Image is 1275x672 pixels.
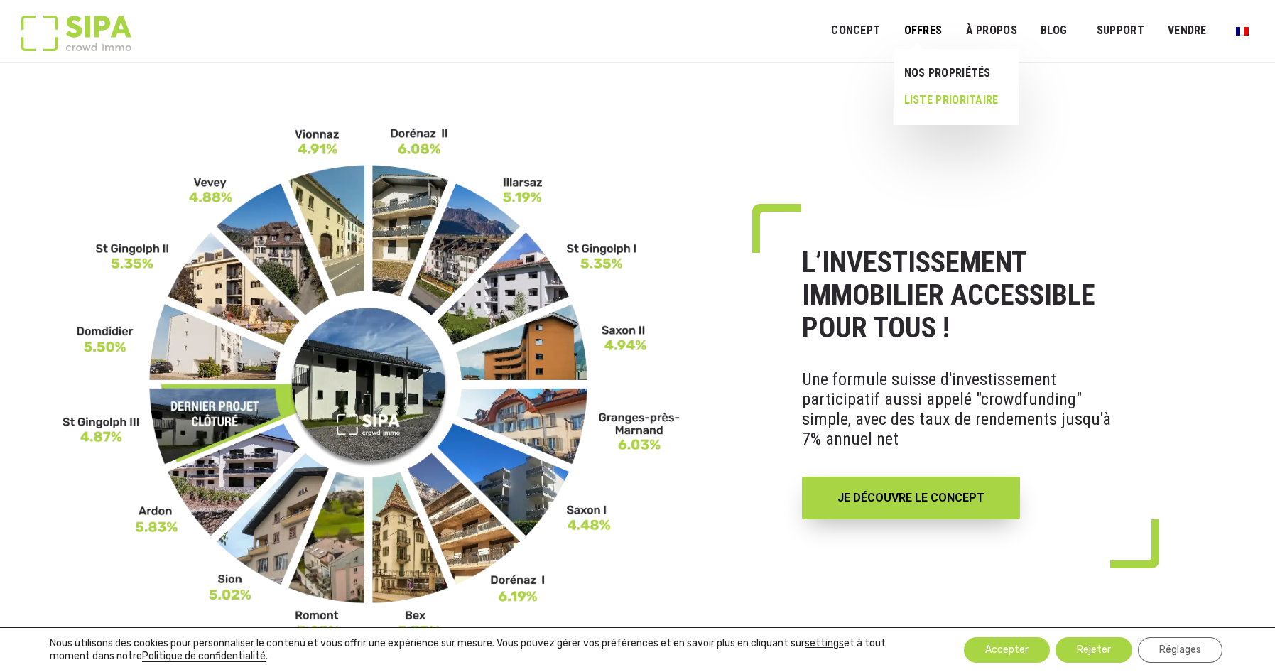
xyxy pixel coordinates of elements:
[50,637,923,663] p: Nous utilisons des cookies pour personnaliser le contenu et vous offrir une expérience sur mesure...
[956,15,1026,47] a: À PROPOS
[802,359,1128,460] p: Une formule suisse d'investissement participatif aussi appelé "crowdfunding" simple, avec des tau...
[894,87,1007,114] a: LISTE PRIORITAIRE
[1087,15,1154,47] a: SUPPORT
[142,650,266,662] a: Politique de confidentialité
[831,13,1254,48] nav: Menu principal
[894,60,1007,87] a: NOS PROPRIÉTÉS
[894,15,951,47] a: OFFRES
[63,126,680,639] img: FR-_3__11zon
[1159,15,1216,47] a: VENDRE
[1019,456,1275,672] div: Widget de chat
[964,637,1050,663] button: Accepter
[1236,27,1249,36] img: Français
[1019,456,1275,672] iframe: Chat Widget
[1031,15,1077,47] a: Blog
[805,637,844,650] button: settings
[1227,17,1258,44] a: Passer à
[802,246,1128,345] h1: L’INVESTISSEMENT IMMOBILIER ACCESSIBLE POUR TOUS !
[822,15,889,47] a: Concept
[802,477,1020,519] a: JE DÉCOUVRE LE CONCEPT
